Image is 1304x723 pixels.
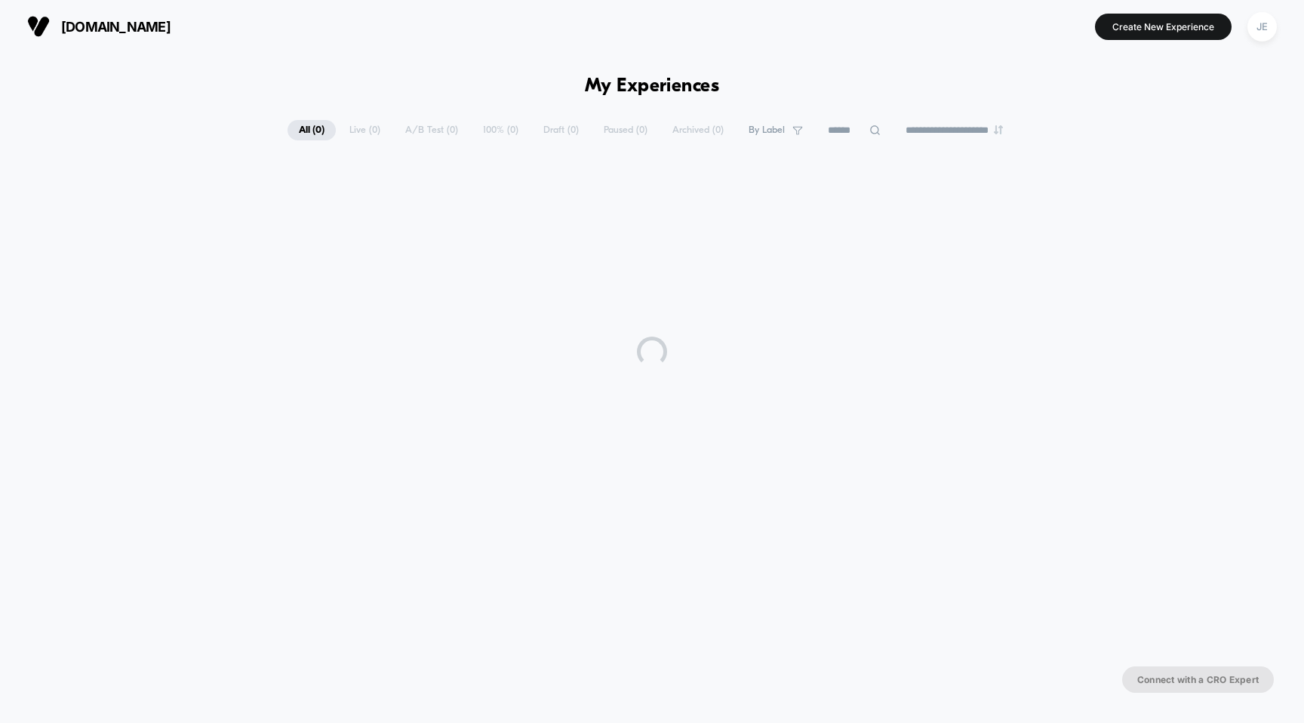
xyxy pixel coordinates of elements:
button: [DOMAIN_NAME] [23,14,175,38]
span: By Label [749,125,785,136]
button: JE [1243,11,1281,42]
button: Create New Experience [1095,14,1232,40]
h1: My Experiences [585,75,720,97]
span: All ( 0 ) [288,120,336,140]
img: Visually logo [27,15,50,38]
div: JE [1247,12,1277,42]
span: [DOMAIN_NAME] [61,19,171,35]
button: Connect with a CRO Expert [1122,666,1274,693]
img: end [994,125,1003,134]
